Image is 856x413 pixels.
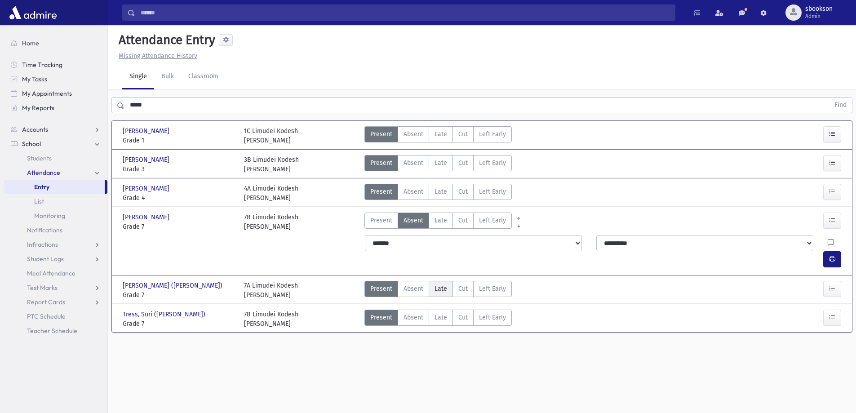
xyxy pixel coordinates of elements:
[7,4,59,22] img: AdmirePro
[404,158,423,168] span: Absent
[458,187,468,196] span: Cut
[4,151,107,165] a: Students
[123,319,235,329] span: Grade 7
[479,187,506,196] span: Left Early
[22,61,62,69] span: Time Tracking
[244,184,298,203] div: 4A Limudei Kodesh [PERSON_NAME]
[123,281,224,290] span: [PERSON_NAME] ([PERSON_NAME])
[27,240,58,249] span: Infractions
[4,122,107,137] a: Accounts
[435,216,447,225] span: Late
[479,158,506,168] span: Left Early
[829,98,852,113] button: Find
[364,310,512,329] div: AttTypes
[115,52,197,60] a: Missing Attendance History
[27,226,62,234] span: Notifications
[364,126,512,145] div: AttTypes
[123,136,235,145] span: Grade 1
[123,310,207,319] span: Tress, Suri ([PERSON_NAME])
[22,39,39,47] span: Home
[435,187,447,196] span: Late
[479,313,506,322] span: Left Early
[364,155,512,174] div: AttTypes
[435,284,447,293] span: Late
[4,237,107,252] a: Infractions
[458,284,468,293] span: Cut
[27,298,65,306] span: Report Cards
[4,165,107,180] a: Attendance
[22,140,41,148] span: School
[404,284,423,293] span: Absent
[4,180,105,194] a: Entry
[805,5,833,13] span: sbookson
[370,284,392,293] span: Present
[805,13,833,20] span: Admin
[135,4,675,21] input: Search
[370,158,392,168] span: Present
[458,313,468,322] span: Cut
[34,183,49,191] span: Entry
[22,125,48,133] span: Accounts
[34,197,44,205] span: List
[123,213,171,222] span: [PERSON_NAME]
[4,58,107,72] a: Time Tracking
[244,126,298,145] div: 1C Limudei Kodesh [PERSON_NAME]
[27,154,52,162] span: Students
[244,155,299,174] div: 3B Limudei Kodesh [PERSON_NAME]
[22,104,54,112] span: My Reports
[4,280,107,295] a: Test Marks
[122,64,154,89] a: Single
[404,187,423,196] span: Absent
[4,223,107,237] a: Notifications
[27,269,75,277] span: Meal Attendance
[27,327,77,335] span: Teacher Schedule
[4,101,107,115] a: My Reports
[458,129,468,139] span: Cut
[458,216,468,225] span: Cut
[364,184,512,203] div: AttTypes
[27,169,60,177] span: Attendance
[123,184,171,193] span: [PERSON_NAME]
[4,36,107,50] a: Home
[4,252,107,266] a: Student Logs
[4,194,107,209] a: List
[22,75,47,83] span: My Tasks
[244,281,298,300] div: 7A Limudei Kodesh [PERSON_NAME]
[154,64,181,89] a: Bulk
[123,193,235,203] span: Grade 4
[4,86,107,101] a: My Appointments
[4,266,107,280] a: Meal Attendance
[4,72,107,86] a: My Tasks
[435,129,447,139] span: Late
[370,187,392,196] span: Present
[458,158,468,168] span: Cut
[115,32,215,48] h5: Attendance Entry
[479,284,506,293] span: Left Early
[370,216,392,225] span: Present
[4,295,107,309] a: Report Cards
[27,284,58,292] span: Test Marks
[370,129,392,139] span: Present
[479,216,506,225] span: Left Early
[364,213,512,231] div: AttTypes
[370,313,392,322] span: Present
[435,158,447,168] span: Late
[4,209,107,223] a: Monitoring
[22,89,72,98] span: My Appointments
[123,126,171,136] span: [PERSON_NAME]
[435,313,447,322] span: Late
[123,290,235,300] span: Grade 7
[181,64,226,89] a: Classroom
[34,212,65,220] span: Monitoring
[27,255,64,263] span: Student Logs
[244,213,298,231] div: 7B Limudei Kodesh [PERSON_NAME]
[27,312,66,320] span: PTC Schedule
[119,52,197,60] u: Missing Attendance History
[364,281,512,300] div: AttTypes
[404,313,423,322] span: Absent
[4,309,107,324] a: PTC Schedule
[244,310,298,329] div: 7B Limudei Kodesh [PERSON_NAME]
[4,324,107,338] a: Teacher Schedule
[404,216,423,225] span: Absent
[123,222,235,231] span: Grade 7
